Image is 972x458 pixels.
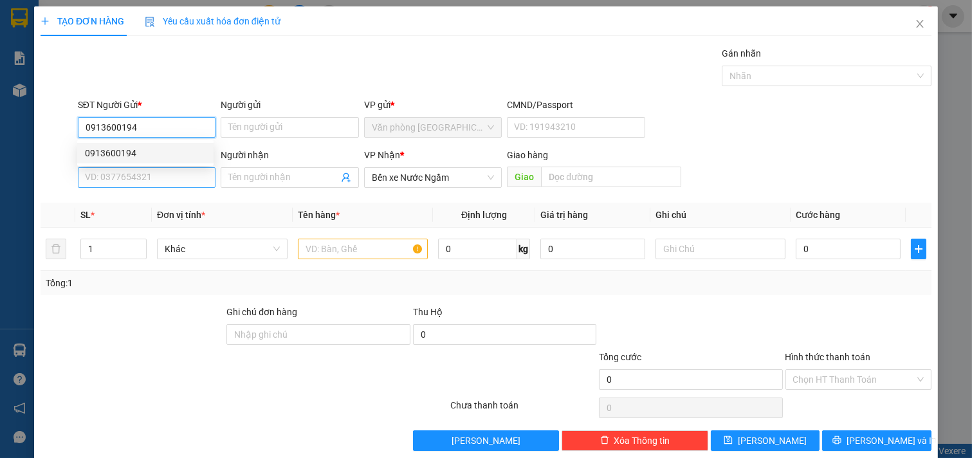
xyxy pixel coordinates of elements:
[298,210,340,220] span: Tên hàng
[80,210,91,220] span: SL
[832,435,841,446] span: printer
[722,48,761,59] label: Gán nhãn
[372,168,495,187] span: Bến xe Nước Ngầm
[46,239,66,259] button: delete
[599,352,641,362] span: Tổng cước
[461,210,507,220] span: Định lượng
[89,21,98,30] span: phone
[738,434,807,448] span: [PERSON_NAME]
[600,435,609,446] span: delete
[507,167,541,187] span: Giao
[912,244,926,254] span: plus
[449,398,598,421] div: Chưa thanh toán
[6,80,187,104] div: Phiếu gửi hàng
[298,239,428,259] input: VD: Bàn, Ghế
[226,307,297,317] label: Ghi chú đơn hàng
[724,435,733,446] span: save
[6,35,84,73] b: 02633 815521, 0981 169432, 0918 433416
[364,98,502,112] div: VP gửi
[85,146,206,160] div: 0913600194
[221,98,359,112] div: Người gửi
[507,150,548,160] span: Giao hàng
[372,118,495,137] span: Văn phòng Đà Lạt
[41,17,50,26] span: plus
[711,430,820,451] button: save[PERSON_NAME]
[145,16,280,26] span: Yêu cầu xuất hóa đơn điện tử
[78,98,216,112] div: SĐT Người Gửi
[562,430,708,451] button: deleteXóa Thông tin
[847,434,937,448] span: [PERSON_NAME] và In
[517,239,530,259] span: kg
[796,210,840,220] span: Cước hàng
[902,6,938,42] button: Close
[77,143,214,163] div: 0913600194
[145,17,155,27] img: icon
[915,19,925,29] span: close
[614,434,670,448] span: Xóa Thông tin
[413,307,443,317] span: Thu Hộ
[46,276,376,290] div: Tổng: 1
[540,239,645,259] input: 0
[911,239,926,259] button: plus
[413,430,560,451] button: [PERSON_NAME]
[89,21,162,45] b: 02633 815 521, 0918 433416
[452,434,520,448] span: [PERSON_NAME]
[507,98,645,112] div: CMND/Passport
[540,210,588,220] span: Giá trị hàng
[364,150,400,160] span: VP Nhận
[822,430,931,451] button: printer[PERSON_NAME] và In
[165,239,280,259] span: Khác
[785,352,871,362] label: Hình thức thanh toán
[157,210,205,220] span: Đơn vị tính
[221,148,359,162] div: Người nhận
[650,203,791,228] th: Ghi chú
[6,35,15,44] span: phone
[656,239,786,259] input: Ghi Chú
[541,167,681,187] input: Dọc đường
[41,16,124,26] span: TẠO ĐƠN HÀNG
[226,324,410,345] input: Ghi chú đơn hàng
[341,172,351,183] span: user-add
